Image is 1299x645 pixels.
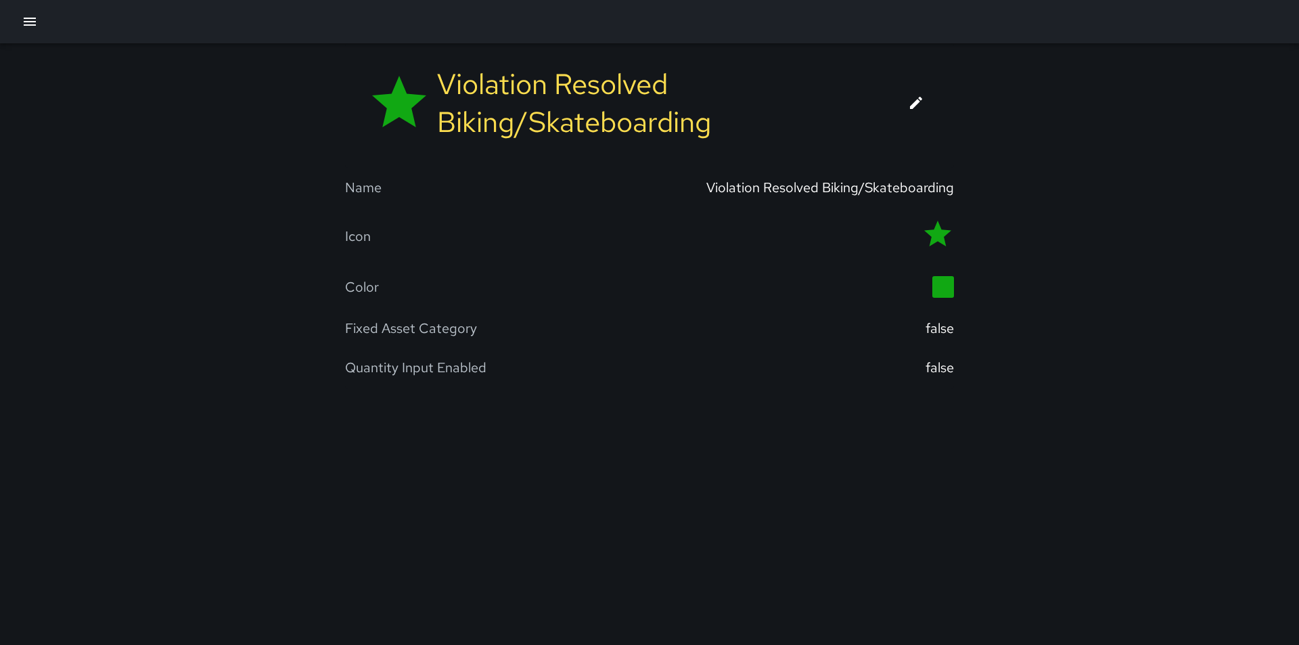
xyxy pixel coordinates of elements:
[926,359,954,376] div: false
[345,179,382,196] div: Name
[345,227,371,245] div: Icon
[437,65,900,141] div: Violation Resolved Biking/Skateboarding
[926,319,954,337] div: false
[345,359,486,376] div: Quantity Input Enabled
[706,179,954,196] div: Violation Resolved Biking/Skateboarding
[345,319,477,337] div: Fixed Asset Category
[345,278,379,296] div: Color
